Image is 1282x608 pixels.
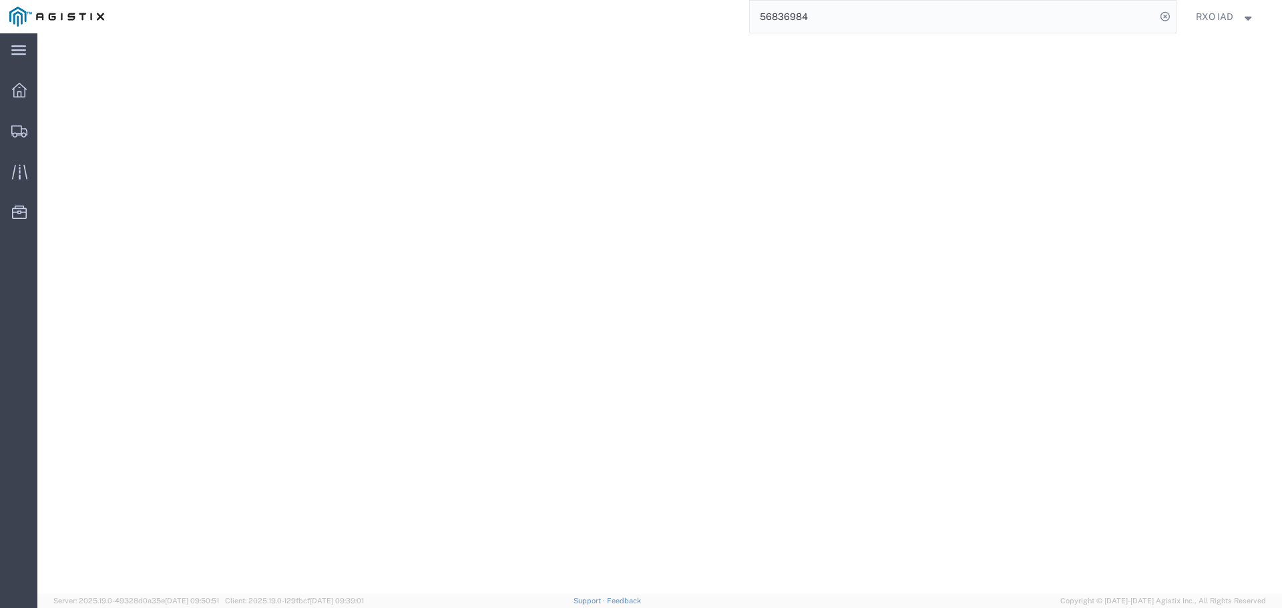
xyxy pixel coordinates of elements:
[1195,9,1263,25] button: RXO IAD
[37,33,1282,594] iframe: FS Legacy Container
[165,597,219,605] span: [DATE] 09:50:51
[607,597,641,605] a: Feedback
[1060,595,1266,607] span: Copyright © [DATE]-[DATE] Agistix Inc., All Rights Reserved
[574,597,607,605] a: Support
[310,597,364,605] span: [DATE] 09:39:01
[53,597,219,605] span: Server: 2025.19.0-49328d0a35e
[225,597,364,605] span: Client: 2025.19.0-129fbcf
[750,1,1156,33] input: Search for shipment number, reference number
[9,7,104,27] img: logo
[1196,9,1233,24] span: RXO IAD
